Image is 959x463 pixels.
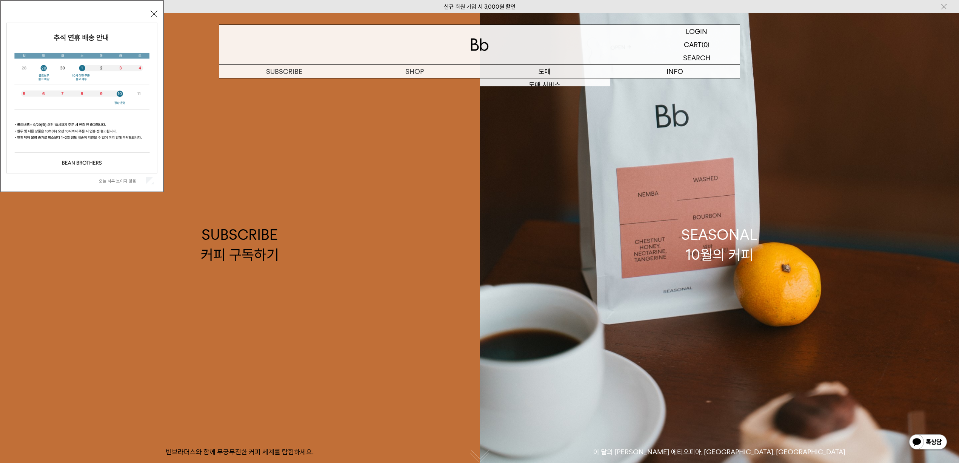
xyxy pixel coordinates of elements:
img: 5e4d662c6b1424087153c0055ceb1a13_140731.jpg [7,23,157,173]
a: SHOP [349,65,480,78]
a: 신규 회원 가입 시 3,000원 할인 [444,3,516,10]
div: SEASONAL 10월의 커피 [681,225,757,265]
p: LOGIN [686,25,707,38]
a: CART (0) [653,38,740,51]
a: LOGIN [653,25,740,38]
label: 오늘 하루 보이지 않음 [99,178,145,184]
p: INFO [610,65,740,78]
p: 도매 [480,65,610,78]
button: 닫기 [151,11,157,17]
a: 도매 서비스 [480,78,610,91]
img: 카카오톡 채널 1:1 채팅 버튼 [908,434,948,452]
p: CART [684,38,702,51]
p: SEARCH [683,51,710,64]
img: 로고 [471,38,489,51]
p: (0) [702,38,710,51]
a: SUBSCRIBE [219,65,349,78]
div: SUBSCRIBE 커피 구독하기 [201,225,279,265]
